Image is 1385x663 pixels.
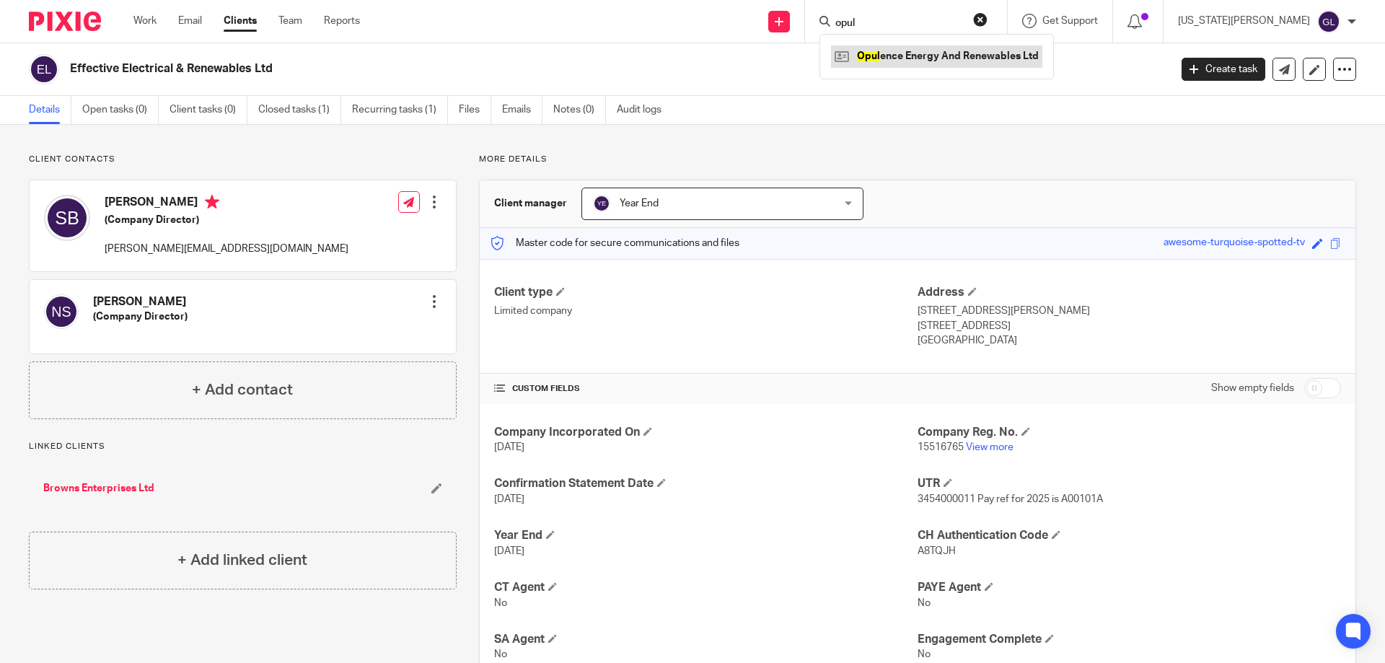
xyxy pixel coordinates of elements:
[1178,14,1310,28] p: [US_STATE][PERSON_NAME]
[192,379,293,401] h4: + Add contact
[918,580,1341,595] h4: PAYE Agent
[1042,16,1098,26] span: Get Support
[494,304,918,318] p: Limited company
[593,195,610,212] img: svg%3E
[494,598,507,608] span: No
[494,632,918,647] h4: SA Agent
[1182,58,1265,81] a: Create task
[205,195,219,209] i: Primary
[105,195,348,213] h4: [PERSON_NAME]
[494,285,918,300] h4: Client type
[494,649,507,659] span: No
[93,309,188,324] h5: (Company Director)
[29,441,457,452] p: Linked clients
[105,242,348,256] p: [PERSON_NAME][EMAIL_ADDRESS][DOMAIN_NAME]
[352,96,448,124] a: Recurring tasks (1)
[93,294,188,309] h4: [PERSON_NAME]
[502,96,542,124] a: Emails
[105,213,348,227] h5: (Company Director)
[918,598,931,608] span: No
[170,96,247,124] a: Client tasks (0)
[459,96,491,124] a: Files
[918,304,1341,318] p: [STREET_ADDRESS][PERSON_NAME]
[918,333,1341,348] p: [GEOGRAPHIC_DATA]
[494,425,918,440] h4: Company Incorporated On
[494,383,918,395] h4: CUSTOM FIELDS
[973,12,988,27] button: Clear
[918,546,956,556] span: A8TQJH
[1164,235,1305,252] div: awesome-turquoise-spotted-tv
[918,285,1341,300] h4: Address
[44,195,90,241] img: svg%3E
[494,528,918,543] h4: Year End
[494,494,524,504] span: [DATE]
[1317,10,1340,33] img: svg%3E
[620,198,659,208] span: Year End
[29,54,59,84] img: svg%3E
[834,17,964,30] input: Search
[258,96,341,124] a: Closed tasks (1)
[278,14,302,28] a: Team
[133,14,157,28] a: Work
[918,649,931,659] span: No
[224,14,257,28] a: Clients
[1211,381,1294,395] label: Show empty fields
[494,546,524,556] span: [DATE]
[494,476,918,491] h4: Confirmation Statement Date
[553,96,606,124] a: Notes (0)
[491,236,739,250] p: Master code for secure communications and files
[494,580,918,595] h4: CT Agent
[324,14,360,28] a: Reports
[918,494,1103,504] span: 3454000011 Pay ref for 2025 is A00101A
[918,319,1341,333] p: [STREET_ADDRESS]
[177,549,307,571] h4: + Add linked client
[918,476,1341,491] h4: UTR
[44,294,79,329] img: svg%3E
[82,96,159,124] a: Open tasks (0)
[494,442,524,452] span: [DATE]
[29,96,71,124] a: Details
[29,12,101,31] img: Pixie
[617,96,672,124] a: Audit logs
[918,442,964,452] span: 15516765
[43,481,154,496] a: Browns Enterprises Ltd
[918,632,1341,647] h4: Engagement Complete
[966,442,1014,452] a: View more
[918,425,1341,440] h4: Company Reg. No.
[29,154,457,165] p: Client contacts
[479,154,1356,165] p: More details
[918,528,1341,543] h4: CH Authentication Code
[494,196,567,211] h3: Client manager
[178,14,202,28] a: Email
[70,61,942,76] h2: Effective Electrical & Renewables Ltd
